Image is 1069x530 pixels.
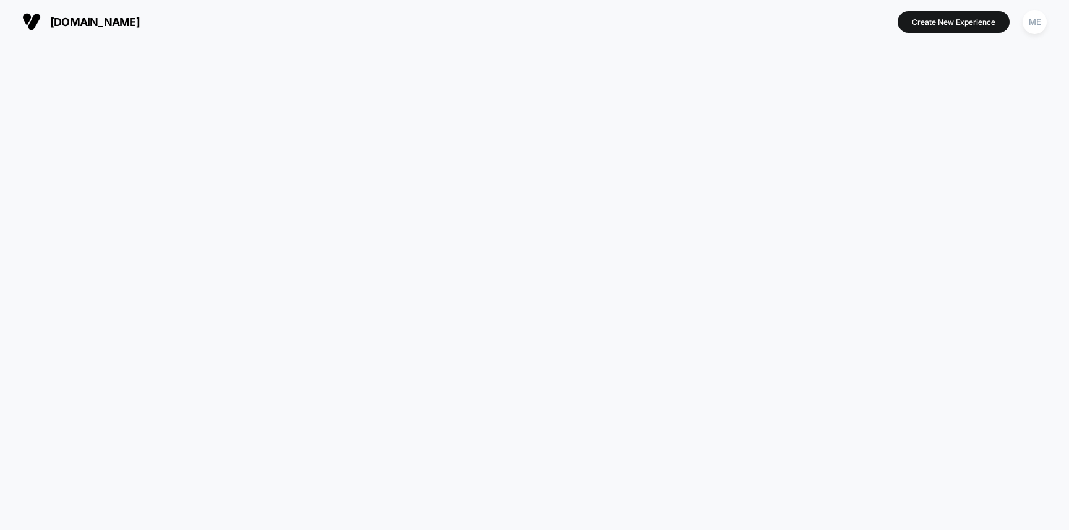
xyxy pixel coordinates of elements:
div: ME [1023,10,1047,34]
button: Create New Experience [898,11,1010,33]
button: ME [1019,9,1050,35]
button: [DOMAIN_NAME] [19,12,144,32]
span: [DOMAIN_NAME] [50,15,140,28]
img: Visually logo [22,12,41,31]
